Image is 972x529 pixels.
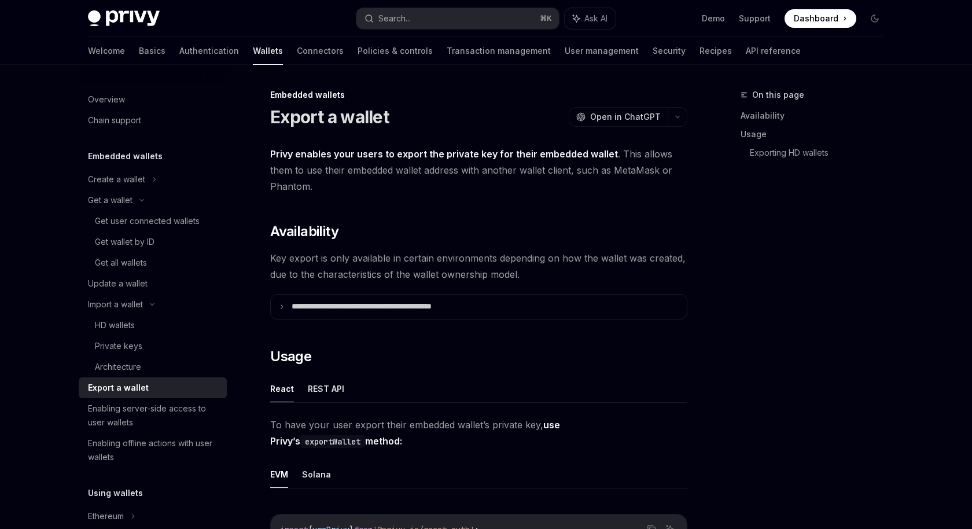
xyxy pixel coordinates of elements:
[750,144,893,162] a: Exporting HD wallets
[95,235,154,249] div: Get wallet by ID
[590,111,661,123] span: Open in ChatGPT
[270,146,687,194] span: . This allows them to use their embedded wallet address with another wallet client, such as MetaM...
[785,9,856,28] a: Dashboard
[95,339,142,353] div: Private keys
[253,37,283,65] a: Wallets
[88,10,160,27] img: dark logo
[95,360,141,374] div: Architecture
[447,37,551,65] a: Transaction management
[79,273,227,294] a: Update a wallet
[88,402,220,429] div: Enabling server-side access to user wallets
[540,14,552,23] span: ⌘ K
[270,222,338,241] span: Availability
[79,211,227,232] a: Get user connected wallets
[302,461,331,488] button: Solana
[88,37,125,65] a: Welcome
[79,315,227,336] a: HD wallets
[270,148,618,160] strong: Privy enables your users to export the private key for their embedded wallet
[270,461,288,488] button: EVM
[741,125,893,144] a: Usage
[270,106,389,127] h1: Export a wallet
[88,149,163,163] h5: Embedded wallets
[88,193,132,207] div: Get a wallet
[179,37,239,65] a: Authentication
[270,250,687,282] span: Key export is only available in certain environments depending on how the wallet was created, due...
[88,277,148,291] div: Update a wallet
[79,336,227,357] a: Private keys
[300,435,365,448] code: exportWallet
[95,318,135,332] div: HD wallets
[739,13,771,24] a: Support
[308,375,344,402] button: REST API
[270,89,687,101] div: Embedded wallets
[79,398,227,433] a: Enabling server-side access to user wallets
[88,172,145,186] div: Create a wallet
[358,37,433,65] a: Policies & controls
[794,13,838,24] span: Dashboard
[88,297,143,311] div: Import a wallet
[702,13,725,24] a: Demo
[699,37,732,65] a: Recipes
[79,252,227,273] a: Get all wallets
[79,232,227,252] a: Get wallet by ID
[569,107,668,127] button: Open in ChatGPT
[565,37,639,65] a: User management
[270,419,560,447] strong: use Privy’s method:
[79,377,227,398] a: Export a wallet
[88,113,141,127] div: Chain support
[88,509,124,523] div: Ethereum
[746,37,801,65] a: API reference
[88,93,125,106] div: Overview
[95,256,147,270] div: Get all wallets
[79,357,227,377] a: Architecture
[79,433,227,468] a: Enabling offline actions with user wallets
[584,13,607,24] span: Ask AI
[741,106,893,125] a: Availability
[378,12,411,25] div: Search...
[79,110,227,131] a: Chain support
[270,375,294,402] button: React
[79,89,227,110] a: Overview
[88,486,143,500] h5: Using wallets
[95,214,200,228] div: Get user connected wallets
[88,436,220,464] div: Enabling offline actions with user wallets
[653,37,686,65] a: Security
[297,37,344,65] a: Connectors
[752,88,804,102] span: On this page
[88,381,149,395] div: Export a wallet
[270,347,311,366] span: Usage
[565,8,616,29] button: Ask AI
[356,8,559,29] button: Search...⌘K
[139,37,165,65] a: Basics
[270,417,687,449] span: To have your user export their embedded wallet’s private key,
[866,9,884,28] button: Toggle dark mode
